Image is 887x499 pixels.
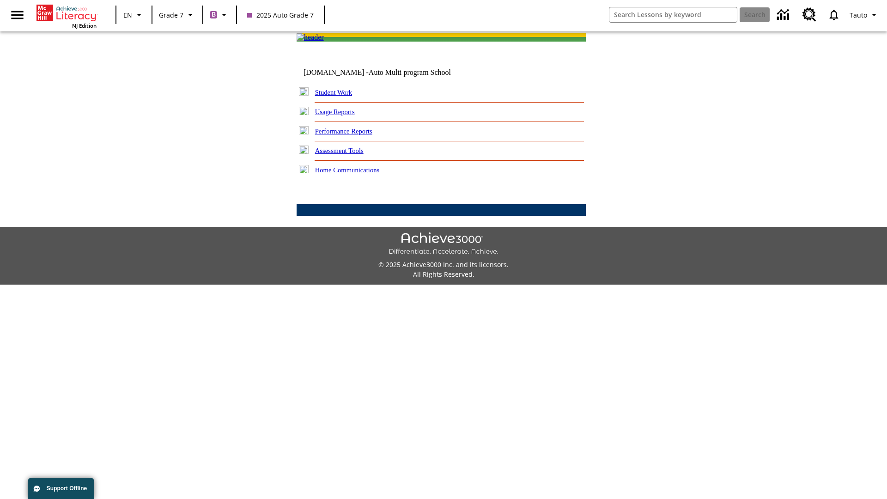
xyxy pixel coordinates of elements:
td: [DOMAIN_NAME] - [304,68,474,77]
a: Home Communications [315,166,380,174]
a: Data Center [772,2,797,28]
span: 2025 Auto Grade 7 [247,10,314,20]
img: plus.gif [299,126,309,134]
span: NJ Edition [72,22,97,29]
button: Support Offline [28,478,94,499]
span: Grade 7 [159,10,183,20]
button: Open side menu [4,1,31,29]
a: Notifications [822,3,846,27]
input: search field [609,7,737,22]
a: Resource Center, Will open in new tab [797,2,822,27]
span: Support Offline [47,485,87,492]
button: Boost Class color is purple. Change class color [206,6,233,23]
nobr: Auto Multi program School [369,68,451,76]
a: Student Work [315,89,352,96]
span: Tauto [850,10,867,20]
img: header [297,33,324,42]
a: Performance Reports [315,128,372,135]
a: Usage Reports [315,108,355,116]
img: Achieve3000 Differentiate Accelerate Achieve [389,232,498,256]
img: plus.gif [299,165,309,173]
img: plus.gif [299,146,309,154]
span: B [212,9,216,20]
button: Profile/Settings [846,6,883,23]
span: EN [123,10,132,20]
button: Grade: Grade 7, Select a grade [155,6,200,23]
div: Home [36,3,97,29]
button: Language: EN, Select a language [119,6,149,23]
a: Assessment Tools [315,147,364,154]
img: plus.gif [299,107,309,115]
img: plus.gif [299,87,309,96]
